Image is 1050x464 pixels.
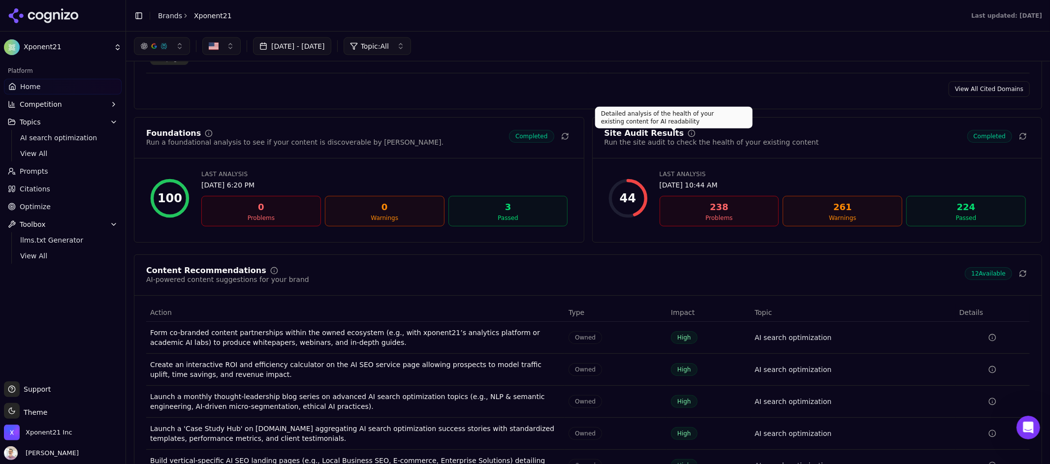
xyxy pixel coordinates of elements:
div: Run the site audit to check the health of your existing content [605,137,819,147]
button: Start recording [63,322,70,330]
div: how do you remove a topic from a brand? [35,70,189,101]
h1: Cognie [48,9,74,17]
img: Xponent21 [4,39,20,55]
div: Warnings [329,214,440,222]
div: Kiryako says… [8,295,189,329]
div: Form co-branded content partnerships within the owned ecosystem (e.g., with xponent21’s analytics... [150,328,561,347]
div: Detailed analysis of the health of your existing content for AI readability [595,107,753,128]
span: Toolbox [20,219,46,229]
div: Create an interactive ROI and efficiency calculator on the AI SEO service page allowing prospects... [150,360,561,379]
div: 44 [620,190,636,206]
div: Problems [206,214,317,222]
span: High [671,331,698,344]
a: AI search optimization [755,429,831,438]
span: [PERSON_NAME] [22,449,79,458]
div: Type [569,308,663,317]
button: Open user button [4,446,79,460]
button: Gif picker [31,322,39,330]
div: Hey [PERSON_NAME], the best way to remove a topic [DATE] is to get rid of all the prompts under t... [16,233,154,272]
div: Launch a 'Case Study Hub' on [DOMAIN_NAME] aggregating AI search optimization success stories wit... [150,424,561,443]
span: Owned [569,395,602,408]
div: AI-powered content suggestions for your brand [146,275,309,284]
a: Brands [158,12,182,20]
button: Home [154,4,173,23]
div: Alp says… [8,205,189,227]
iframe: Intercom live chat [1017,416,1040,439]
button: Send a message… [169,318,185,334]
a: Home [4,79,122,94]
div: Foundations [146,129,201,137]
div: Last Analysis [201,170,568,178]
div: Impact [671,308,747,317]
div: You’ll get replies here and in your email: ✉️ [16,115,154,153]
img: Xponent21 Inc [4,425,20,440]
span: Owned [569,331,602,344]
span: Support [20,384,51,394]
b: [EMAIL_ADDRESS][DOMAIN_NAME] [16,134,94,152]
textarea: Message… [8,302,189,318]
a: AI search optimization [16,131,110,145]
span: Completed [967,130,1012,143]
div: thanks [150,295,189,317]
div: Warnings [787,214,898,222]
a: View All Cited Domains [949,81,1030,97]
div: Problems [664,214,775,222]
a: View All [16,147,110,160]
div: [DATE] [8,191,189,205]
a: View All [16,249,110,263]
div: [DATE] 6:20 PM [201,180,568,190]
div: 238 [664,200,775,214]
a: AI search optimization [755,397,831,406]
img: Kiryako Sharikas [4,446,18,460]
div: You’ll get replies here and in your email:✉️[EMAIL_ADDRESS][DOMAIN_NAME]Our usual reply time🕒A fe... [8,109,161,184]
span: Completed [509,130,554,143]
span: 12 Available [965,267,1012,280]
div: [DATE] 10:44 AM [660,180,1026,190]
div: Passed [453,214,564,222]
button: Upload attachment [47,322,55,330]
span: Theme [20,408,47,416]
a: Prompts [4,163,122,179]
div: 100 [158,190,182,206]
span: Owned [569,363,602,376]
div: Hey [PERSON_NAME], the best way to remove a topic [DATE] is to get rid of all the prompts under t... [8,227,161,278]
button: Competition [4,96,122,112]
span: Owned [569,427,602,440]
a: Citations [4,181,122,197]
div: Run a foundational analysis to see if your content is discoverable by [PERSON_NAME]. [146,137,444,147]
img: US [209,41,219,51]
div: 0 [329,200,440,214]
span: Xponent21 [194,11,232,21]
span: Xponent21 [24,43,110,52]
button: [DATE] - [DATE] [253,37,331,55]
div: Launch a monthly thought-leadership blog series on advanced AI search optimization topics (e.g., ... [150,392,561,411]
span: Topics [20,117,41,127]
a: AI search optimization [755,333,831,342]
a: AI search optimization [755,365,831,374]
div: Alp says… [8,227,189,295]
div: Our usual reply time 🕒 [16,158,154,178]
div: Content Recommendations [146,267,266,275]
span: View All [20,251,106,261]
span: Home [20,82,40,92]
div: [DATE] [8,57,189,70]
div: how do you remove a topic from a brand? [43,76,181,95]
div: Site Audit Results [605,129,684,137]
span: AI search optimization [20,133,106,143]
div: Alp • [DATE] [16,279,53,285]
div: 224 [911,200,1021,214]
button: go back [6,4,25,23]
span: Citations [20,184,50,194]
div: Kiryako says… [8,70,189,109]
div: 261 [787,200,898,214]
img: Profile image for Cognie [28,5,44,21]
span: Optimize [20,202,51,212]
span: Topic: All [361,41,389,51]
span: High [671,363,698,376]
span: View All [20,149,106,158]
div: Details [959,308,1026,317]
